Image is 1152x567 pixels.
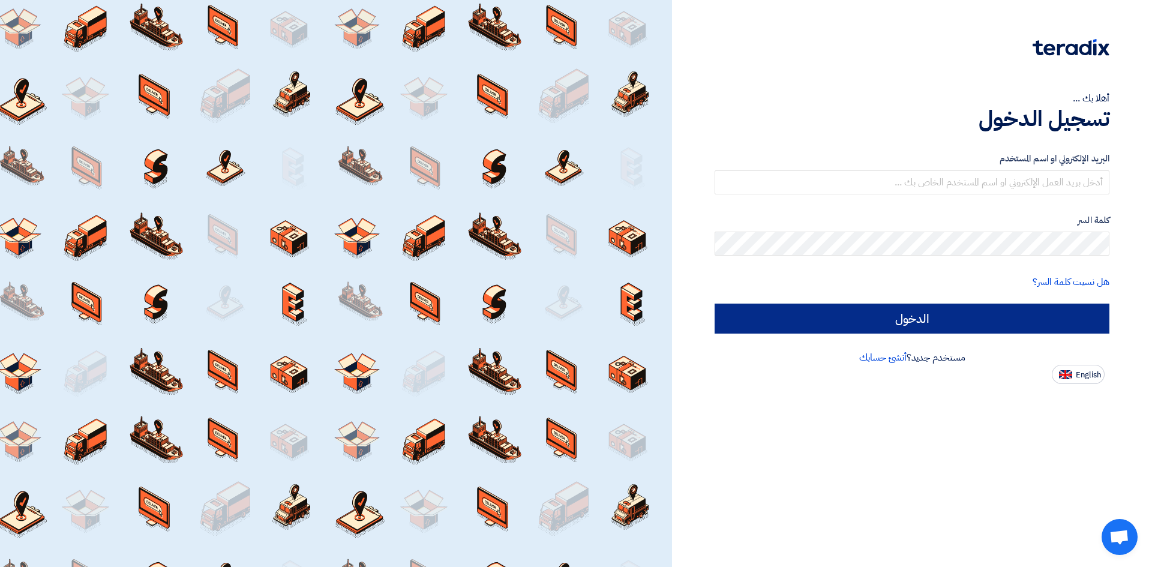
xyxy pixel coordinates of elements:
label: كلمة السر [715,214,1109,227]
div: مستخدم جديد؟ [715,350,1109,365]
h1: تسجيل الدخول [715,106,1109,132]
a: أنشئ حسابك [859,350,907,365]
input: الدخول [715,304,1109,334]
img: en-US.png [1059,370,1072,379]
button: English [1052,365,1105,384]
img: Teradix logo [1033,39,1109,56]
a: Open chat [1102,519,1138,555]
div: أهلا بك ... [715,91,1109,106]
a: هل نسيت كلمة السر؟ [1033,275,1109,289]
label: البريد الإلكتروني او اسم المستخدم [715,152,1109,166]
input: أدخل بريد العمل الإلكتروني او اسم المستخدم الخاص بك ... [715,170,1109,194]
span: English [1076,371,1101,379]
